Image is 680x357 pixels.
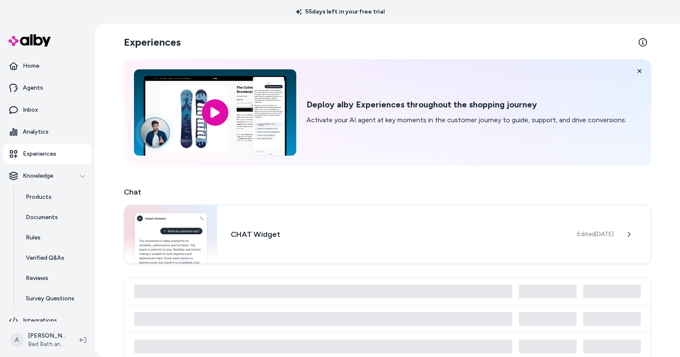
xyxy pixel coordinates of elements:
[3,100,91,120] a: Inbox
[26,274,48,283] p: Reviews
[23,128,49,136] p: Analytics
[23,316,57,325] p: Integrations
[26,294,74,303] p: Survey Questions
[26,213,58,222] p: Documents
[124,205,218,264] img: Chat widget
[124,36,181,49] h2: Experiences
[3,166,91,186] button: Knowledge
[3,122,91,142] a: Analytics
[17,248,91,268] a: Verified Q&As
[3,78,91,98] a: Agents
[3,56,91,76] a: Home
[28,332,66,340] p: [PERSON_NAME]
[10,333,24,347] span: A
[17,187,91,207] a: Products
[8,34,51,47] img: alby Logo
[23,84,43,92] p: Agents
[23,62,39,70] p: Home
[291,8,390,16] p: 55 days left in your free trial
[26,193,52,201] p: Products
[306,99,626,110] h2: Deploy alby Experiences throughout the shopping journey
[17,268,91,288] a: Reviews
[17,288,91,309] a: Survey Questions
[17,228,91,248] a: Rules
[5,327,73,354] button: A[PERSON_NAME]Bed Bath and Beyond
[3,144,91,164] a: Experiences
[26,254,64,262] p: Verified Q&As
[124,205,651,264] a: Chat widgetCHAT WidgetEdited[DATE]
[23,172,53,180] p: Knowledge
[577,230,614,239] span: Edited [DATE]
[28,340,66,349] span: Bed Bath and Beyond
[306,115,626,125] p: Activate your AI agent at key moments in the customer journey to guide, support, and drive conver...
[17,207,91,228] a: Documents
[124,186,651,198] h2: Chat
[3,310,91,331] a: Integrations
[231,228,563,240] h3: CHAT Widget
[23,150,56,158] p: Experiences
[23,106,38,114] p: Inbox
[26,233,41,242] p: Rules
